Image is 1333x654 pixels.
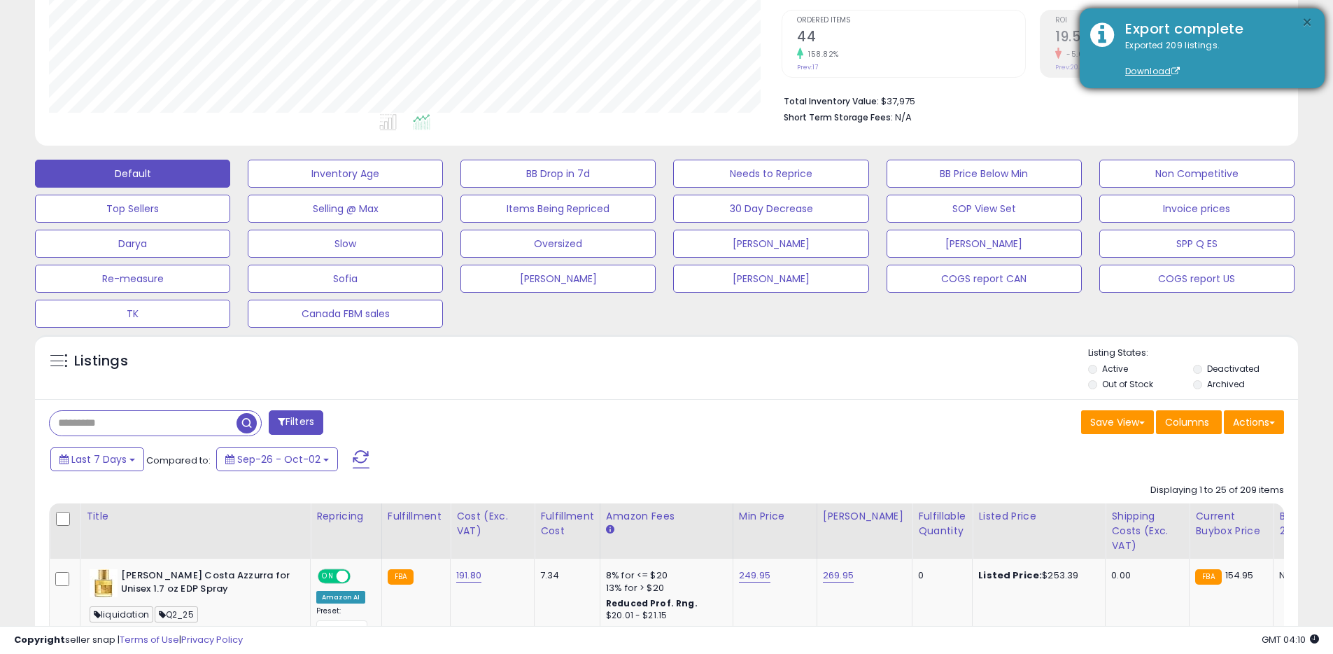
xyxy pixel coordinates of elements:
[1115,39,1314,78] div: Exported 209 listings.
[248,160,443,188] button: Inventory Age
[35,230,230,258] button: Darya
[1262,633,1319,646] span: 2025-10-10 04:10 GMT
[316,606,371,638] div: Preset:
[606,509,727,524] div: Amazon Fees
[918,569,961,582] div: 0
[1115,19,1314,39] div: Export complete
[1279,569,1325,582] div: N/A
[316,591,365,604] div: Amazon AI
[50,447,144,471] button: Last 7 Days
[248,230,443,258] button: Slow
[456,509,528,538] div: Cost (Exc. VAT)
[35,265,230,293] button: Re-measure
[1224,410,1284,434] button: Actions
[739,509,811,524] div: Min Price
[74,352,128,371] h5: Listings
[540,509,594,538] div: Fulfillment Cost
[797,17,1025,25] span: Ordered Items
[1111,509,1183,553] div: Shipping Costs (Exc. VAT)
[1055,63,1092,71] small: Prev: 20.60%
[35,160,230,188] button: Default
[248,265,443,293] button: Sofia
[237,452,320,466] span: Sep-26 - Oct-02
[319,571,337,583] span: ON
[181,633,243,646] a: Privacy Policy
[460,160,656,188] button: BB Drop in 7d
[460,230,656,258] button: Oversized
[673,265,868,293] button: [PERSON_NAME]
[918,509,966,538] div: Fulfillable Quantity
[248,195,443,223] button: Selling @ Max
[895,111,912,124] span: N/A
[606,610,722,622] div: $20.01 - $21.15
[887,230,1082,258] button: [PERSON_NAME]
[784,95,879,107] b: Total Inventory Value:
[456,569,481,583] a: 191.80
[388,509,444,524] div: Fulfillment
[388,569,414,585] small: FBA
[120,633,179,646] a: Terms of Use
[823,569,854,583] a: 269.95
[797,63,818,71] small: Prev: 17
[540,569,589,582] div: 7.34
[1062,49,1094,60] small: -5.05%
[14,634,243,647] div: seller snap | |
[784,111,893,123] b: Short Term Storage Fees:
[978,569,1094,582] div: $253.39
[348,571,371,583] span: OFF
[1150,484,1284,497] div: Displaying 1 to 25 of 209 items
[90,569,118,597] img: 41oOdKh00pL._SL40_.jpg
[1102,378,1153,390] label: Out of Stock
[248,300,443,328] button: Canada FBM sales
[673,195,868,223] button: 30 Day Decrease
[784,92,1274,109] li: $37,975
[216,447,338,471] button: Sep-26 - Oct-02
[155,606,198,622] span: Q2_25
[35,195,230,223] button: Top Sellers
[739,569,770,583] a: 249.95
[316,509,376,524] div: Repricing
[606,569,722,582] div: 8% for <= $20
[1055,29,1283,48] h2: 19.56%
[823,509,906,524] div: [PERSON_NAME]
[1225,569,1254,582] span: 154.95
[1207,363,1260,375] label: Deactivated
[887,195,1082,223] button: SOP View Set
[1207,378,1245,390] label: Archived
[1195,509,1267,538] div: Current Buybox Price
[1081,410,1154,434] button: Save View
[978,569,1042,582] b: Listed Price:
[1125,65,1180,77] a: Download
[803,49,839,60] small: 158.82%
[1099,195,1295,223] button: Invoice prices
[1111,569,1178,582] div: 0.00
[1055,17,1283,25] span: ROI
[146,454,211,467] span: Compared to:
[887,265,1082,293] button: COGS report CAN
[1156,410,1222,434] button: Columns
[978,509,1099,524] div: Listed Price
[460,195,656,223] button: Items Being Repriced
[606,597,698,609] b: Reduced Prof. Rng.
[887,160,1082,188] button: BB Price Below Min
[460,265,656,293] button: [PERSON_NAME]
[1279,509,1330,538] div: BB Share 24h.
[269,410,323,435] button: Filters
[1099,265,1295,293] button: COGS report US
[606,582,722,594] div: 13% for > $20
[606,524,614,536] small: Amazon Fees.
[71,452,127,466] span: Last 7 Days
[90,606,153,622] span: liquidation
[1099,160,1295,188] button: Non Competitive
[673,230,868,258] button: [PERSON_NAME]
[1195,569,1221,585] small: FBA
[35,300,230,328] button: TK
[1302,14,1313,32] button: ×
[1099,230,1295,258] button: SPP Q ES
[1088,347,1298,360] p: Listing States:
[673,160,868,188] button: Needs to Reprice
[86,509,304,524] div: Title
[121,569,291,599] b: [PERSON_NAME] Costa Azzurra for Unisex 1.7 oz EDP Spray
[14,633,65,646] strong: Copyright
[1165,415,1209,429] span: Columns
